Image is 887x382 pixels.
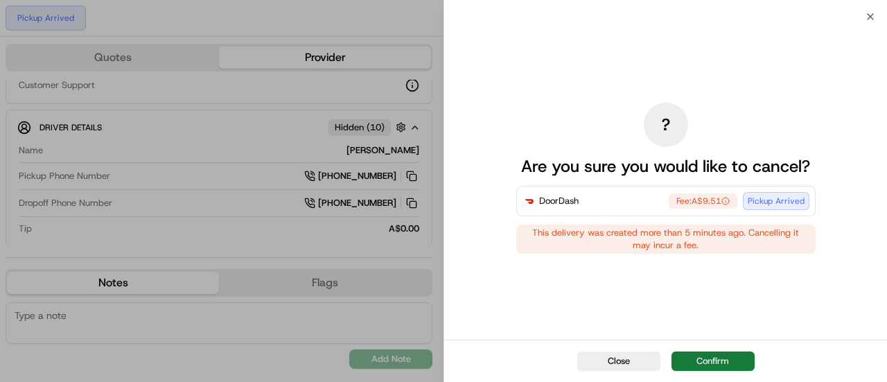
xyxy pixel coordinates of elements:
[669,193,737,209] div: Fee: A$9.51
[671,351,755,371] button: Confirm
[577,351,660,371] button: Close
[516,225,816,254] div: This delivery was created more than 5 minutes ago. Cancelling it may incur a fee.
[521,155,810,177] p: Are you sure you would like to cancel?
[522,194,536,208] img: DoorDash
[644,103,688,147] div: ?
[669,193,737,209] button: DoorDashDoorDashPickup Arrived
[539,194,579,208] span: DoorDash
